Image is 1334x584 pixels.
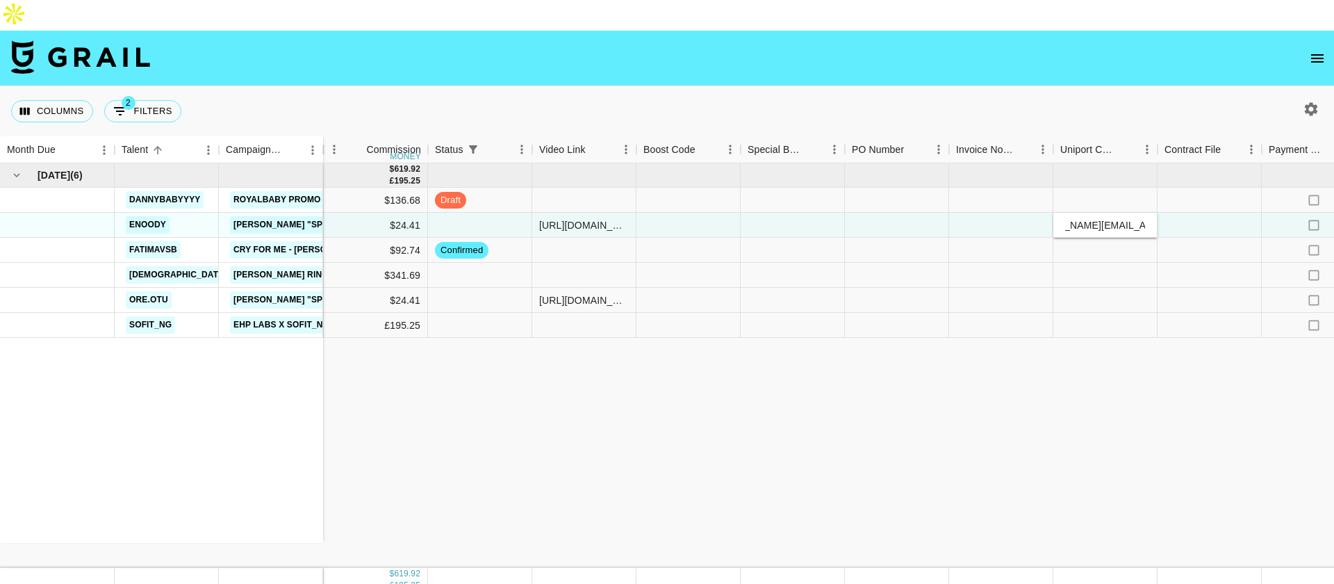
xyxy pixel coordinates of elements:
div: Boost Code [643,136,695,163]
div: Boost Code [636,136,741,163]
div: Talent [122,136,148,163]
div: Video Link [532,136,636,163]
button: Menu [94,140,115,161]
button: Menu [616,139,636,160]
div: Invoice Notes [949,136,1053,163]
div: £195.25 [324,313,428,338]
div: Campaign (Type) [219,136,323,163]
button: hide children [7,165,26,185]
span: [DATE] [38,168,70,182]
div: Status [435,136,463,163]
div: https://www.tiktok.com/@enoody/video/7537852380998585630 [539,218,629,232]
a: fatimavsb [126,241,181,259]
div: PO Number [852,136,904,163]
a: [DEMOGRAPHIC_DATA] [126,266,230,284]
div: Month Due [7,136,56,163]
div: 619.92 [394,568,420,580]
button: Sort [695,140,715,159]
button: Select columns [11,100,93,122]
button: Sort [586,140,605,159]
button: Sort [483,140,502,159]
button: Menu [511,139,532,160]
div: $341.69 [324,263,428,288]
button: Sort [805,140,824,159]
button: Sort [1221,140,1240,159]
button: Menu [720,139,741,160]
div: Uniport Contact Email [1060,136,1117,163]
button: Sort [1117,140,1137,159]
button: Menu [198,140,219,161]
div: Status [428,136,532,163]
div: $ [390,568,395,580]
button: Sort [148,140,167,160]
a: [PERSON_NAME] "Spend it" Sped Up [230,216,398,234]
a: enoody [126,216,170,234]
div: Video Link [539,136,586,163]
button: Menu [824,139,845,160]
div: $24.41 [324,288,428,313]
button: Menu [302,140,323,161]
button: Show filters [104,100,181,122]
div: Commission [366,136,421,163]
button: Show filters [463,140,483,159]
a: sofit_ng [126,316,175,334]
div: 619.92 [394,163,420,175]
img: Grail Talent [11,40,150,74]
button: Menu [1241,139,1262,160]
button: Sort [1013,140,1032,159]
button: Sort [347,140,366,159]
div: 1 active filter [463,140,483,159]
button: Menu [1032,139,1053,160]
span: 2 [122,96,135,110]
a: [PERSON_NAME] "Spend it" Sped Up [230,291,398,309]
span: draft [435,194,466,207]
button: Menu [324,139,345,160]
button: Menu [1137,139,1158,160]
div: $136.68 [324,188,428,213]
a: ore.otu [126,291,172,309]
div: $92.74 [324,238,428,263]
a: EHP Labs x Sofit_ngr 12 month Partnership 3/12 [230,316,466,334]
div: £ [390,175,395,187]
div: Uniport Contact Email [1053,136,1158,163]
div: PO Number [845,136,949,163]
div: Special Booking Type [748,136,805,163]
div: Campaign (Type) [226,136,283,163]
button: Menu [928,139,949,160]
div: Contract File [1158,136,1262,163]
div: Contract File [1164,136,1221,163]
button: Sort [904,140,923,159]
div: Special Booking Type [741,136,845,163]
span: confirmed [435,244,488,257]
a: dannybabyyyy [126,191,204,209]
div: Talent [115,136,219,163]
div: https://www.tiktok.com/@ore.otu/video/7537837444075474231 [539,293,629,307]
button: Sort [283,140,302,160]
div: 195.25 [394,175,420,187]
a: Cry For Me - [PERSON_NAME] [230,241,369,259]
button: open drawer [1303,44,1331,72]
a: [PERSON_NAME] Ring 2025 [230,266,354,284]
div: money [390,152,421,161]
a: Royalbaby Promo [230,191,324,209]
div: Invoice Notes [956,136,1013,163]
div: $24.41 [324,213,428,238]
span: ( 6 ) [70,168,83,182]
div: Payment Sent [1269,136,1323,163]
button: Sort [56,140,75,160]
div: $ [390,163,395,175]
